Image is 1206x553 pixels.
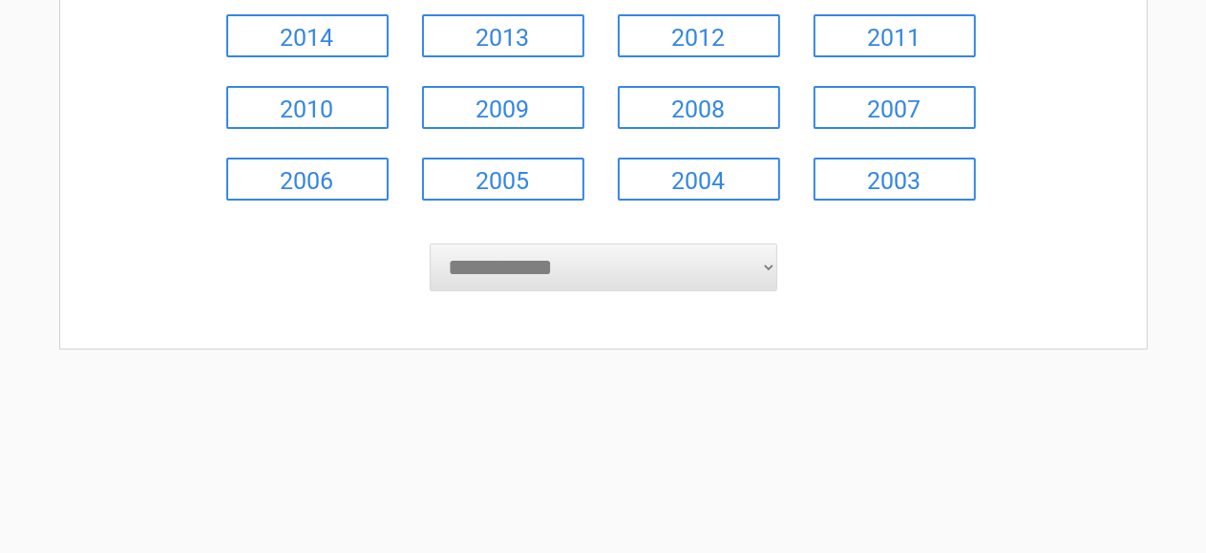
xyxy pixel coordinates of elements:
[226,14,389,57] a: 2014
[422,158,584,201] a: 2005
[618,158,780,201] a: 2004
[814,158,976,201] a: 2003
[422,14,584,57] a: 2013
[422,86,584,129] a: 2009
[814,14,976,57] a: 2011
[226,86,389,129] a: 2010
[618,14,780,57] a: 2012
[618,86,780,129] a: 2008
[814,86,976,129] a: 2007
[226,158,389,201] a: 2006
